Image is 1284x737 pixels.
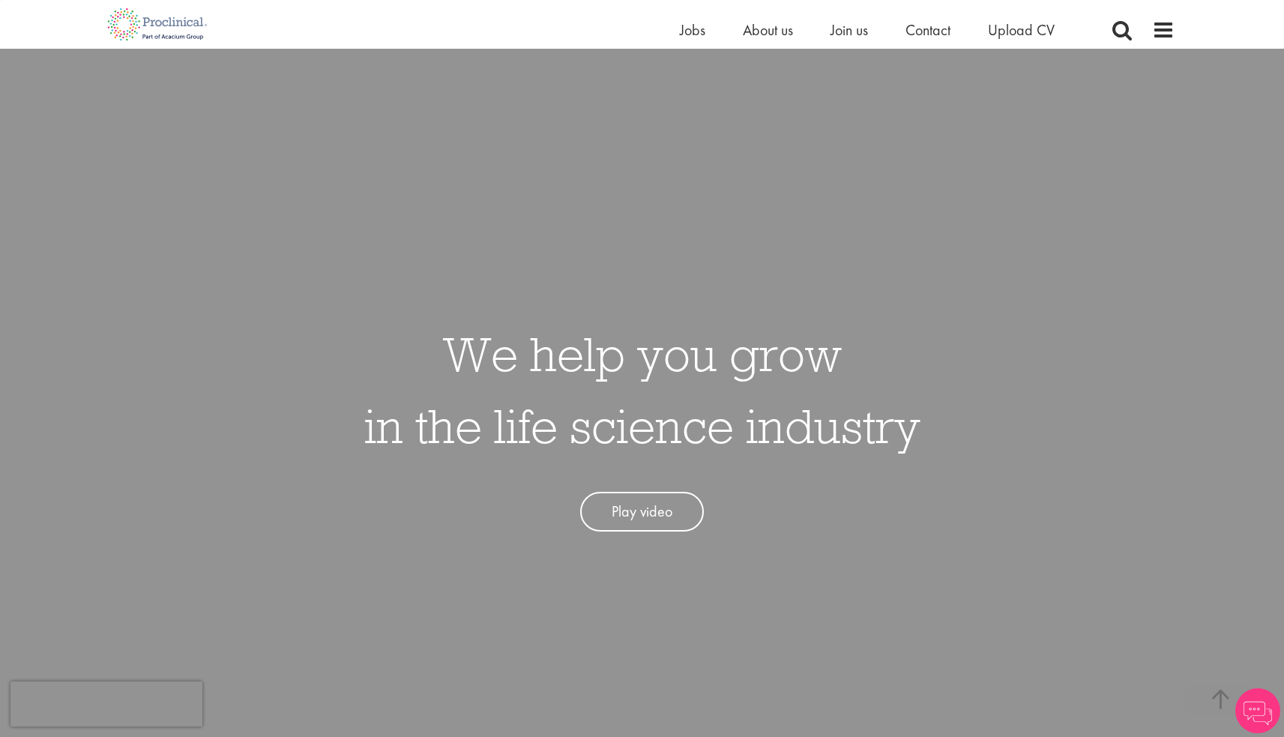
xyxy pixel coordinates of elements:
[364,318,920,462] h1: We help you grow in the life science industry
[580,492,704,532] a: Play video
[680,20,705,40] a: Jobs
[988,20,1055,40] a: Upload CV
[1235,688,1280,733] img: Chatbot
[905,20,950,40] a: Contact
[743,20,793,40] a: About us
[831,20,868,40] a: Join us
